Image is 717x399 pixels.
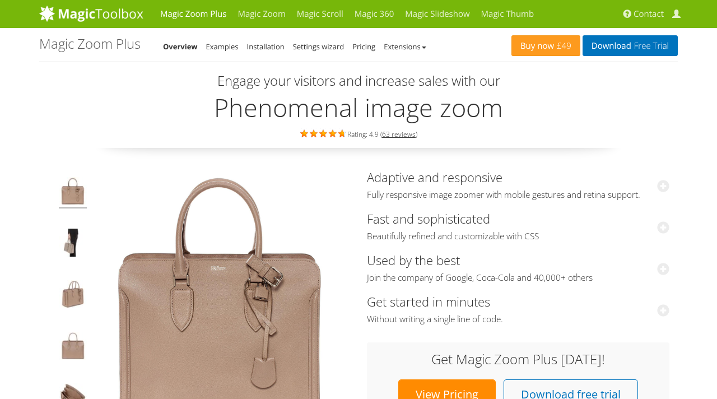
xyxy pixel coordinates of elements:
a: Adaptive and responsiveFully responsive image zoomer with mobile gestures and retina support. [367,169,669,201]
a: Fast and sophisticatedBeautifully refined and customizable with CSS [367,210,669,242]
h1: Magic Zoom Plus [39,36,141,51]
span: Without writing a single line of code. [367,314,669,325]
a: DownloadFree Trial [583,35,678,56]
a: Get started in minutesWithout writing a single line of code. [367,293,669,325]
a: Overview [163,41,198,52]
a: Examples [206,41,239,52]
img: jQuery image zoom example [59,280,87,312]
div: Rating: 4.9 ( ) [39,127,678,140]
span: Contact [634,8,664,20]
span: Fully responsive image zoomer with mobile gestures and retina support. [367,189,669,201]
a: Installation [247,41,285,52]
span: Join the company of Google, Coca-Cola and 40,000+ others [367,272,669,284]
span: £49 [554,41,571,50]
a: Settings wizard [293,41,344,52]
a: Extensions [384,41,426,52]
a: Used by the bestJoin the company of Google, Coca-Cola and 40,000+ others [367,252,669,284]
h3: Get Magic Zoom Plus [DATE]! [378,352,658,366]
h2: Phenomenal image zoom [39,94,678,122]
a: Buy now£49 [511,35,580,56]
span: Free Trial [631,41,669,50]
a: Pricing [352,41,375,52]
img: Hover image zoom example [59,332,87,363]
img: Product image zoom example [59,177,87,208]
img: JavaScript image zoom example [59,229,87,260]
a: 63 reviews [382,129,416,139]
span: Beautifully refined and customizable with CSS [367,231,669,242]
h3: Engage your visitors and increase sales with our [42,73,675,88]
img: MagicToolbox.com - Image tools for your website [39,5,143,22]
